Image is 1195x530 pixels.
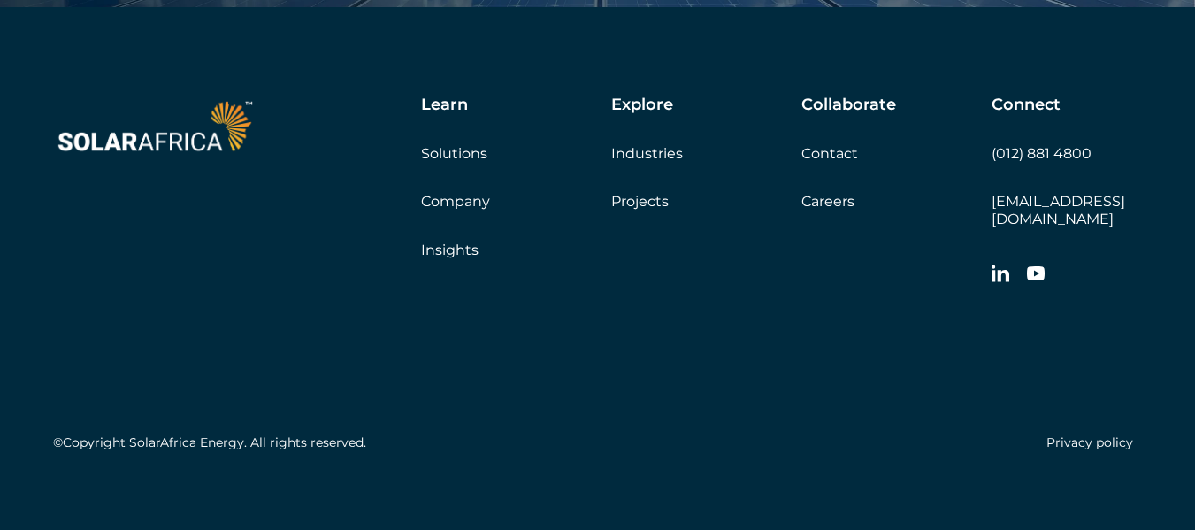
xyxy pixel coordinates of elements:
h5: ©Copyright SolarAfrica Energy. All rights reserved. [53,435,366,450]
h5: Connect [992,96,1061,115]
a: Privacy policy [1046,434,1133,450]
a: Industries [611,145,683,162]
a: Projects [611,193,669,210]
a: Company [421,193,490,210]
a: [EMAIL_ADDRESS][DOMAIN_NAME] [992,193,1125,227]
h5: Explore [611,96,673,115]
a: Insights [421,242,479,258]
a: Contact [801,145,858,162]
h5: Learn [421,96,468,115]
a: Solutions [421,145,487,162]
a: Careers [801,193,854,210]
a: (012) 881 4800 [992,145,1092,162]
h5: Collaborate [801,96,896,115]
